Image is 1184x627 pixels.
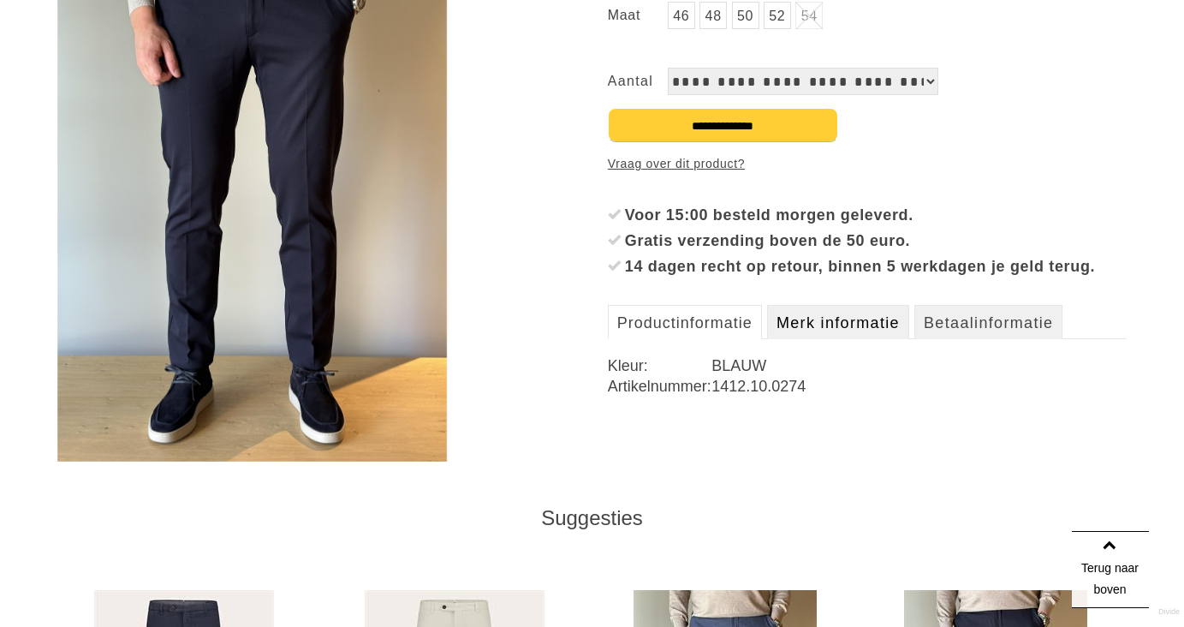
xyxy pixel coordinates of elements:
[1158,601,1180,623] a: Divide
[608,68,668,95] label: Aantal
[732,2,759,29] a: 50
[625,228,1127,254] div: Gratis verzending boven de 50 euro.
[608,2,1127,33] ul: Maat
[608,151,745,176] a: Vraag over dit product?
[711,376,1127,397] dd: 1412.10.0274
[764,2,791,29] a: 52
[1072,531,1149,608] a: Terug naar boven
[767,305,909,339] a: Merk informatie
[608,305,762,339] a: Productinformatie
[608,355,711,376] dt: Kleur:
[608,254,1127,279] li: 14 dagen recht op retour, binnen 5 werkdagen je geld terug.
[699,2,727,29] a: 48
[668,2,695,29] a: 46
[625,202,1127,228] div: Voor 15:00 besteld morgen geleverd.
[57,505,1127,531] div: Suggesties
[914,305,1062,339] a: Betaalinformatie
[711,355,1127,376] dd: BLAUW
[608,376,711,397] dt: Artikelnummer:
